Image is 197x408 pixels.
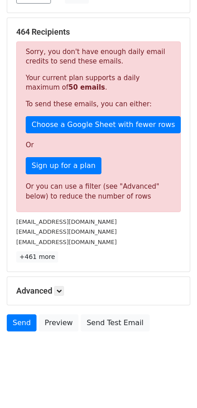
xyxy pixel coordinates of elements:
[26,73,171,92] p: Your current plan supports a daily maximum of .
[26,47,171,66] p: Sorry, you don't have enough daily email credits to send these emails.
[81,314,149,331] a: Send Test Email
[7,314,37,331] a: Send
[26,100,171,109] p: To send these emails, you can either:
[26,181,171,202] div: Or you can use a filter (see "Advanced" below) to reduce the number of rows
[69,83,105,91] strong: 50 emails
[26,157,101,174] a: Sign up for a plan
[16,27,181,37] h5: 464 Recipients
[16,251,58,263] a: +461 more
[39,314,78,331] a: Preview
[26,116,181,133] a: Choose a Google Sheet with fewer rows
[16,218,117,225] small: [EMAIL_ADDRESS][DOMAIN_NAME]
[16,228,117,235] small: [EMAIL_ADDRESS][DOMAIN_NAME]
[26,141,171,150] p: Or
[152,365,197,408] iframe: Chat Widget
[16,286,181,296] h5: Advanced
[16,239,117,245] small: [EMAIL_ADDRESS][DOMAIN_NAME]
